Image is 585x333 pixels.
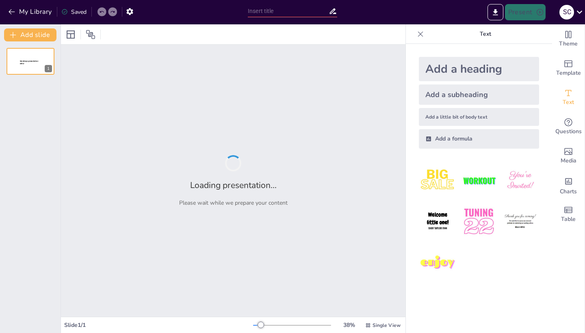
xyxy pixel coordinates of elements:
button: S C [559,4,574,20]
p: Please wait while we prepare your content [179,199,288,207]
span: Charts [560,187,577,196]
img: 2.jpeg [460,162,498,199]
div: Saved [61,8,87,16]
button: Present [505,4,546,20]
img: 1.jpeg [419,162,457,199]
div: Add images, graphics, shapes or video [552,141,585,171]
span: Table [561,215,576,224]
div: Add a formula [419,129,539,149]
div: Add a little bit of body text [419,108,539,126]
p: Text [427,24,544,44]
span: Media [561,156,576,165]
img: 7.jpeg [419,244,457,282]
img: 4.jpeg [419,203,457,240]
div: Get real-time input from your audience [552,112,585,141]
div: S C [559,5,574,19]
button: Export to PowerPoint [487,4,503,20]
span: Sendsteps presentation editor [20,60,38,65]
div: 1 [6,48,54,75]
img: 6.jpeg [501,203,539,240]
div: Add a heading [419,57,539,81]
span: Theme [559,39,578,48]
div: 1 [45,65,52,72]
img: 3.jpeg [501,162,539,199]
img: 5.jpeg [460,203,498,240]
div: Add charts and graphs [552,171,585,200]
div: Add a subheading [419,84,539,105]
button: My Library [6,5,55,18]
button: Add slide [4,28,56,41]
span: Template [556,69,581,78]
span: Position [86,30,95,39]
div: Layout [64,28,77,41]
div: Add a table [552,200,585,229]
div: Slide 1 / 1 [64,321,253,329]
span: Single View [373,322,401,329]
div: 38 % [339,321,359,329]
input: Insert title [248,5,329,17]
h2: Loading presentation... [190,179,277,191]
div: Add ready made slides [552,54,585,83]
div: Change the overall theme [552,24,585,54]
span: Questions [555,127,582,136]
span: Text [563,98,574,107]
div: Add text boxes [552,83,585,112]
